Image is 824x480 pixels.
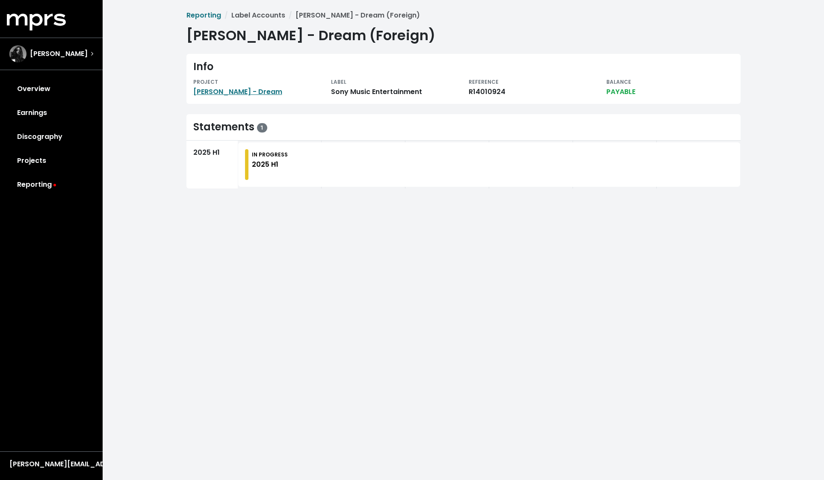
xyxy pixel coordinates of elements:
[186,10,221,20] a: Reporting
[469,87,596,97] div: R14010924
[9,459,93,469] div: [PERSON_NAME][EMAIL_ADDRESS][DOMAIN_NAME]
[193,121,231,133] div: Statements
[30,49,88,59] span: [PERSON_NAME]
[331,78,346,85] small: LABEL
[252,159,288,170] div: 2025 H1
[7,17,66,27] a: mprs logo
[7,77,96,101] a: Overview
[285,10,420,21] li: [PERSON_NAME] - Dream (Foreign)
[9,45,27,62] img: The selected account / producer
[193,87,282,97] a: [PERSON_NAME] - Dream
[7,149,96,173] a: Projects
[252,151,288,158] small: IN PROGRESS
[186,27,741,44] h1: [PERSON_NAME] - Dream (Foreign)
[7,125,96,149] a: Discography
[606,78,631,85] small: BALANCE
[221,10,285,21] li: Label Accounts
[7,173,96,197] a: Reporting
[186,10,741,21] nav: breadcrumb
[193,61,734,73] div: Info
[331,87,458,97] div: Sony Music Entertainment
[606,87,734,97] div: PAYABLE
[7,101,96,125] a: Earnings
[193,78,218,85] small: PROJECT
[7,459,96,470] button: [PERSON_NAME][EMAIL_ADDRESS][DOMAIN_NAME]
[193,147,231,158] div: 2025 H1
[469,78,499,85] small: REFERENCE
